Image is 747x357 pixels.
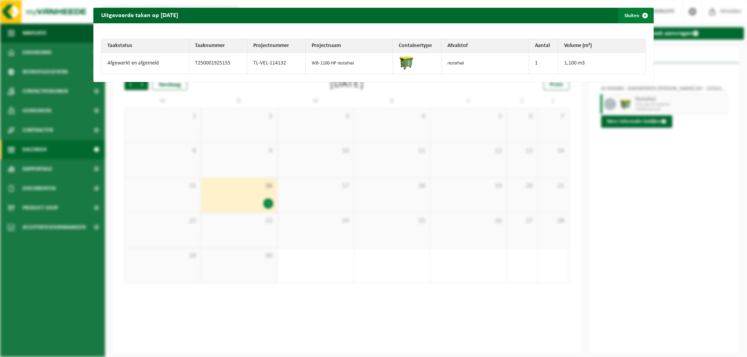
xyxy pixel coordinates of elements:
td: WB-1100-HP restafval [306,53,393,74]
th: Containertype [393,39,442,53]
td: Afgewerkt en afgemeld [102,53,189,74]
img: WB-1100-HPE-GN-50 [399,55,414,70]
th: Volume (m³) [558,39,646,53]
button: Sluiten [618,8,653,23]
td: restafval [442,53,529,74]
td: 1,100 m3 [558,53,646,74]
th: Taakstatus [102,39,189,53]
td: 1 [529,53,558,74]
th: Aantal [529,39,558,53]
th: Afvalstof [442,39,529,53]
h2: Uitgevoerde taken op [DATE] [93,8,186,23]
td: TL-VEL-114132 [247,53,306,74]
td: T250001925155 [189,53,247,74]
th: Projectnummer [247,39,306,53]
th: Taaknummer [189,39,247,53]
th: Projectnaam [306,39,393,53]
